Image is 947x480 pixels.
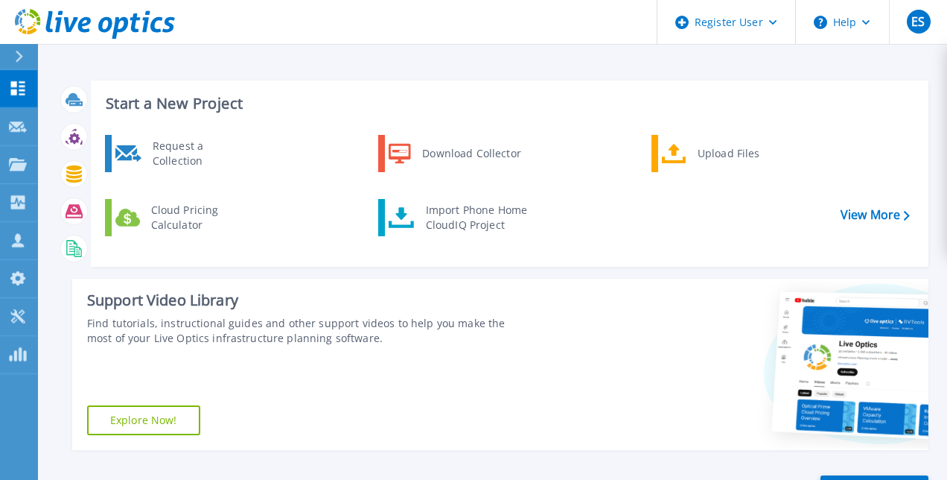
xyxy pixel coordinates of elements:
a: View More [841,208,910,222]
h3: Start a New Project [106,95,909,112]
span: ES [911,16,925,28]
a: Explore Now! [87,405,200,435]
div: Request a Collection [145,139,254,168]
div: Import Phone Home CloudIQ Project [418,203,535,233]
a: Upload Files [651,135,804,172]
div: Cloud Pricing Calculator [144,203,254,233]
div: Find tutorials, instructional guides and other support videos to help you make the most of your L... [87,316,532,346]
a: Cloud Pricing Calculator [105,199,258,236]
div: Support Video Library [87,291,532,310]
a: Download Collector [378,135,531,172]
div: Upload Files [690,139,800,168]
div: Download Collector [415,139,527,168]
a: Request a Collection [105,135,258,172]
